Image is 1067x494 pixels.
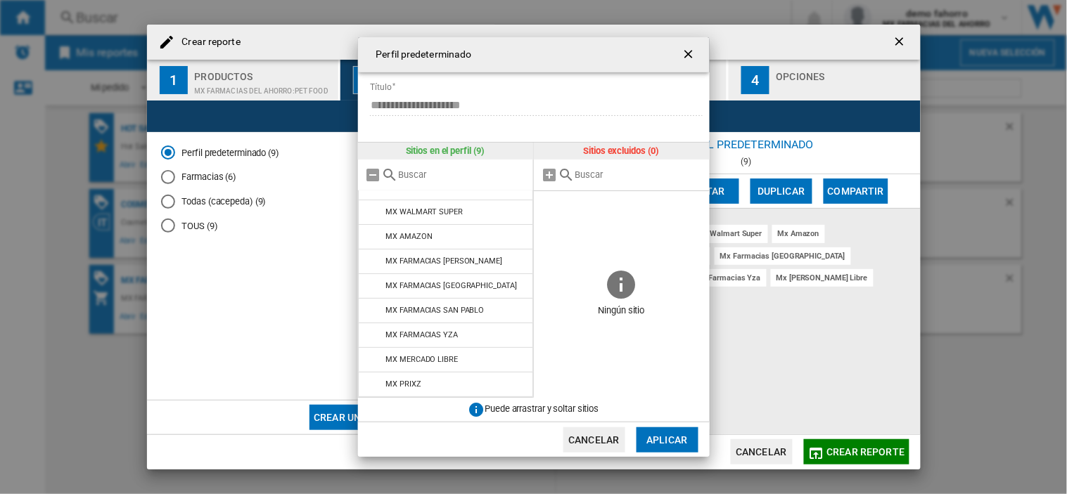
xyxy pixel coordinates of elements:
[637,427,698,453] button: Aplicar
[385,281,517,290] div: MX FARMACIAS [GEOGRAPHIC_DATA]
[385,306,484,315] div: MX FARMACIAS SAN PABLO
[385,183,490,192] div: MX FARMACIAS DEL AHORRO
[676,41,704,69] button: getI18NText('BUTTONS.CLOSE_DIALOG')
[365,167,382,183] md-icon: Quitar todo
[541,167,558,183] md-icon: Añadir todos
[575,169,703,180] input: Buscar
[385,256,501,266] div: MX FARMACIAS [PERSON_NAME]
[563,427,625,453] button: Cancelar
[399,169,527,180] input: Buscar
[385,232,432,241] div: MX AMAZON
[385,330,457,339] div: MX FARMACIAS YZA
[369,48,472,62] h4: Perfil predeterminado
[682,47,698,64] ng-md-icon: getI18NText('BUTTONS.CLOSE_DIALOG')
[385,355,457,364] div: MX MERCADO LIBRE
[534,143,710,160] div: Sitios excluidos (0)
[485,404,599,415] span: Puede arrastrar y soltar sitios
[385,379,421,389] div: MX PRIXZ
[534,301,710,322] span: Ningún sitio
[358,143,534,160] div: Sitios en el perfil (9)
[385,207,462,216] div: MX WALMART SUPER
